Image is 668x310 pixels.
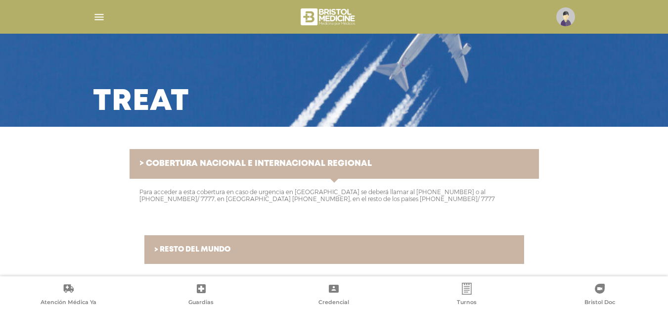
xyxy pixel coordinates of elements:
a: Bristol Doc [533,283,666,308]
img: bristol-medicine-blanco.png [299,5,358,29]
h3: Treat [93,89,189,115]
a: Atención Médica Ya [2,283,135,308]
a: Guardias [135,283,268,308]
img: profile-placeholder.svg [556,7,575,26]
img: Cober_menu-lines-white.svg [93,11,105,23]
h6: > RESTO DEL MUNDO [154,245,514,254]
span: Bristol Doc [584,299,615,308]
h6: > COBERTURA NACIONAL E INTERNACIONAL REGIONAL [139,159,529,169]
a: Credencial [267,283,401,308]
span: Atención Médica Ya [41,299,96,308]
span: Guardias [188,299,214,308]
a: > RESTO DEL MUNDO [144,235,524,264]
a: > COBERTURA NACIONAL E INTERNACIONAL REGIONAL [130,149,539,179]
a: Turnos [401,283,534,308]
span: Credencial [318,299,349,308]
span: Turnos [457,299,477,308]
p: Para acceder a esta cobertura en caso de urgencia en [GEOGRAPHIC_DATA] se deberá llamar al [PHONE... [139,189,529,203]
